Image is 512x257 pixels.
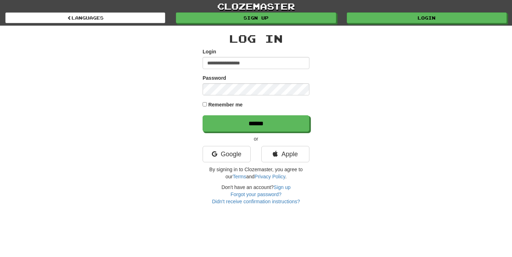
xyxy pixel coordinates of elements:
[203,74,226,82] label: Password
[203,33,309,44] h2: Log In
[233,174,246,179] a: Terms
[274,184,291,190] a: Sign up
[255,174,285,179] a: Privacy Policy
[203,184,309,205] div: Don't have an account?
[212,199,300,204] a: Didn't receive confirmation instructions?
[203,135,309,142] p: or
[5,12,165,23] a: Languages
[203,48,216,55] label: Login
[230,192,281,197] a: Forgot your password?
[203,166,309,180] p: By signing in to Clozemaster, you agree to our and .
[261,146,309,162] a: Apple
[347,12,507,23] a: Login
[176,12,336,23] a: Sign up
[203,146,251,162] a: Google
[208,101,243,108] label: Remember me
